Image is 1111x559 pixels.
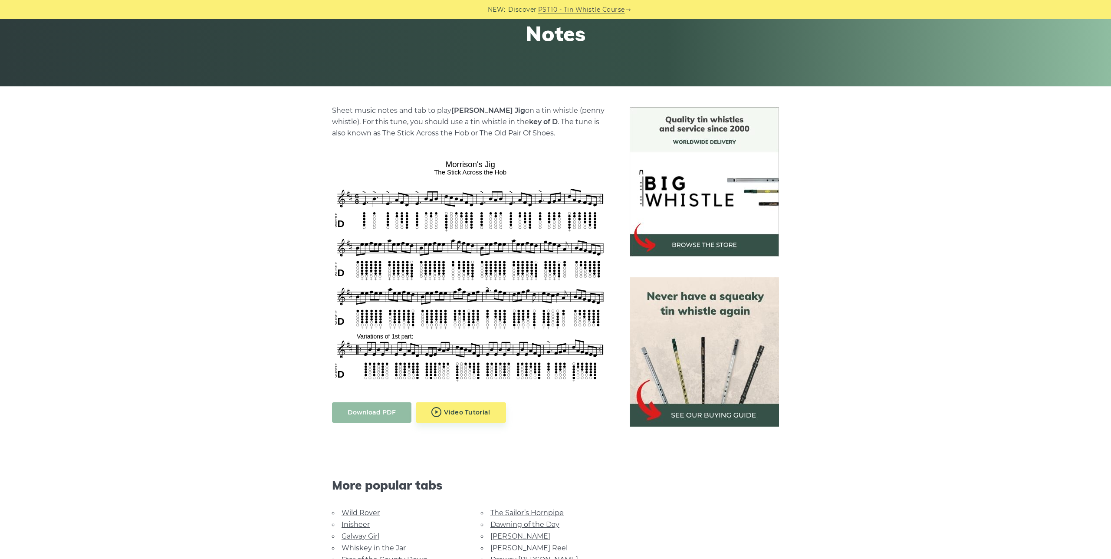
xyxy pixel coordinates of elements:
[538,5,625,15] a: PST10 - Tin Whistle Course
[630,277,779,427] img: tin whistle buying guide
[490,509,564,517] a: The Sailor’s Hornpipe
[488,5,506,15] span: NEW:
[342,532,379,540] a: Galway Girl
[332,157,609,385] img: Morrison's Jig Tin Whistle Tabs & Sheet Music
[529,118,558,126] strong: key of D
[451,106,525,115] strong: [PERSON_NAME] Jig
[342,509,380,517] a: Wild Rover
[332,402,411,423] a: Download PDF
[342,520,370,529] a: Inisheer
[508,5,537,15] span: Discover
[490,544,568,552] a: [PERSON_NAME] Reel
[490,532,550,540] a: [PERSON_NAME]
[332,478,609,493] span: More popular tabs
[332,105,609,139] p: Sheet music notes and tab to play on a tin whistle (penny whistle). For this tune, you should use...
[630,107,779,256] img: BigWhistle Tin Whistle Store
[342,544,406,552] a: Whiskey in the Jar
[490,520,559,529] a: Dawning of the Day
[416,402,506,423] a: Video Tutorial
